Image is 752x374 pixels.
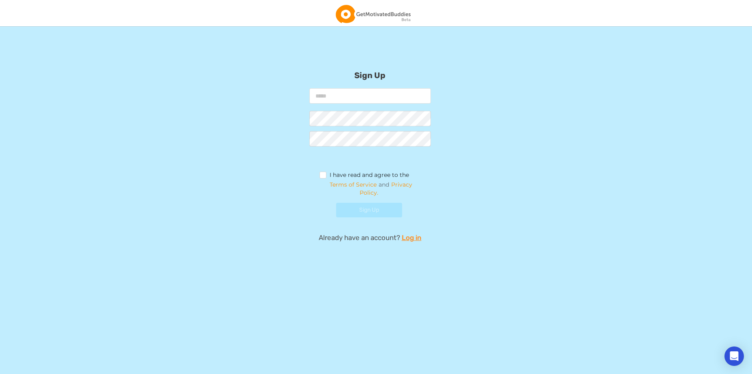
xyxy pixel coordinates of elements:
span: and [320,181,421,197]
a: Terms of Service [330,181,377,188]
h2: Sign Up [208,50,532,80]
p: Already have an account? [208,233,532,242]
a: Log in [402,233,422,242]
label: I have read and agree to the [320,172,409,181]
div: Open Intercom Messenger [724,346,744,366]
